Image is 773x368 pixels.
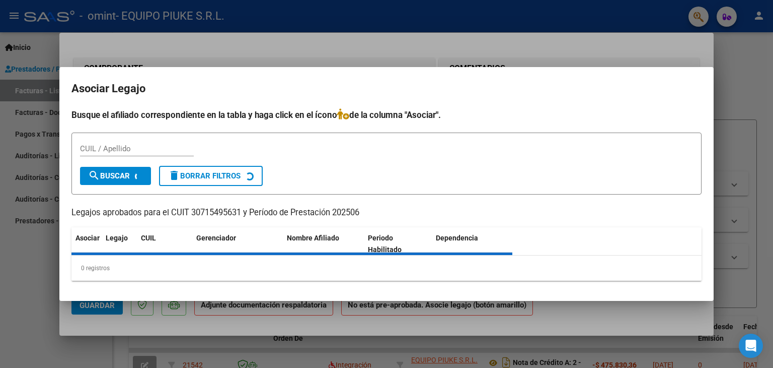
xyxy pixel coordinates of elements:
[102,227,137,261] datatable-header-cell: Legajo
[283,227,364,261] datatable-header-cell: Nombre Afiliado
[739,334,763,358] div: Open Intercom Messenger
[71,79,702,98] h2: Asociar Legajo
[71,108,702,121] h4: Busque el afiliado correspondiente en la tabla y haga click en el ícono de la columna "Asociar".
[88,171,130,180] span: Buscar
[137,227,192,261] datatable-header-cell: CUIL
[196,234,236,242] span: Gerenciador
[71,227,102,261] datatable-header-cell: Asociar
[75,234,100,242] span: Asociar
[287,234,339,242] span: Nombre Afiliado
[159,166,263,186] button: Borrar Filtros
[88,169,100,181] mat-icon: search
[71,256,702,281] div: 0 registros
[80,167,151,185] button: Buscar
[106,234,128,242] span: Legajo
[432,227,513,261] datatable-header-cell: Dependencia
[71,207,702,219] p: Legajos aprobados para el CUIT 30715495631 y Período de Prestación 202506
[368,234,402,254] span: Periodo Habilitado
[364,227,432,261] datatable-header-cell: Periodo Habilitado
[192,227,283,261] datatable-header-cell: Gerenciador
[168,171,241,180] span: Borrar Filtros
[436,234,478,242] span: Dependencia
[168,169,180,181] mat-icon: delete
[141,234,156,242] span: CUIL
